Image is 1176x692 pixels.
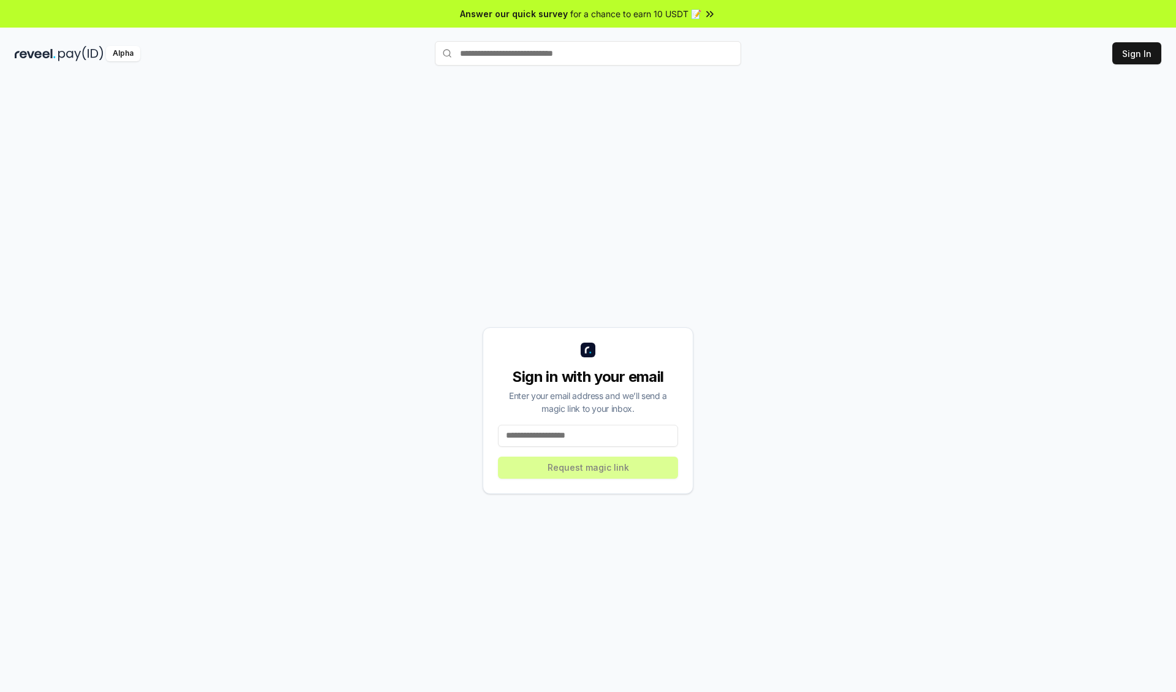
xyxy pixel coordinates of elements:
div: Alpha [106,46,140,61]
span: for a chance to earn 10 USDT 📝 [570,7,701,20]
div: Enter your email address and we’ll send a magic link to your inbox. [498,389,678,415]
img: reveel_dark [15,46,56,61]
img: pay_id [58,46,104,61]
span: Answer our quick survey [460,7,568,20]
div: Sign in with your email [498,367,678,387]
img: logo_small [581,343,595,357]
button: Sign In [1112,42,1161,64]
